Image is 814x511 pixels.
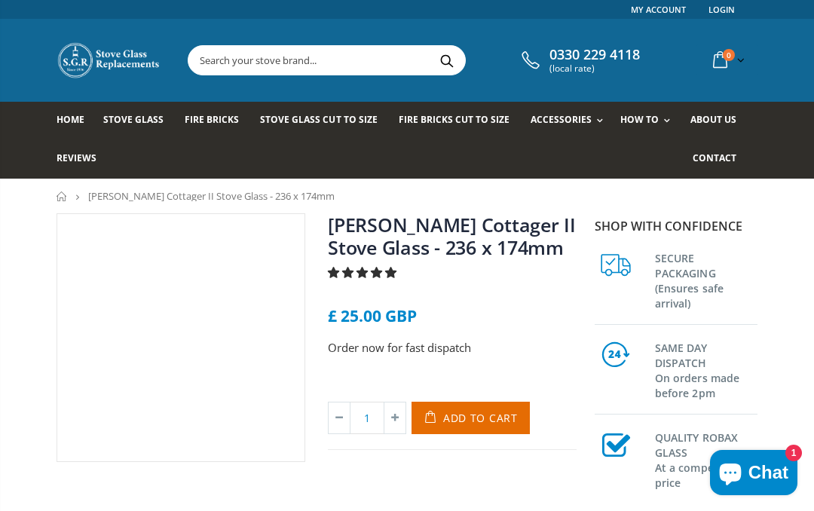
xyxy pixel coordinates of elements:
[705,450,802,499] inbox-online-store-chat: Shopify online store chat
[620,113,659,126] span: How To
[723,49,735,61] span: 0
[693,151,736,164] span: Contact
[328,265,399,280] span: 5.00 stars
[655,338,757,401] h3: SAME DAY DISPATCH On orders made before 2pm
[260,102,388,140] a: Stove Glass Cut To Size
[328,339,577,356] p: Order now for fast dispatch
[690,113,736,126] span: About us
[595,217,757,235] p: Shop with confidence
[88,189,335,203] span: [PERSON_NAME] Cottager II Stove Glass - 236 x 174mm
[693,140,748,179] a: Contact
[399,102,521,140] a: Fire Bricks Cut To Size
[655,427,757,491] h3: QUALITY ROBAX GLASS At a competitive price
[690,102,748,140] a: About us
[328,305,417,326] span: £ 25.00 GBP
[185,102,250,140] a: Fire Bricks
[57,113,84,126] span: Home
[57,41,162,79] img: Stove Glass Replacement
[57,140,108,179] a: Reviews
[399,113,510,126] span: Fire Bricks Cut To Size
[57,191,68,201] a: Home
[430,46,464,75] button: Search
[328,212,576,260] a: [PERSON_NAME] Cottager II Stove Glass - 236 x 174mm
[103,113,164,126] span: Stove Glass
[620,102,678,140] a: How To
[188,46,604,75] input: Search your stove brand...
[443,411,518,425] span: Add to Cart
[707,45,748,75] a: 0
[103,102,175,140] a: Stove Glass
[412,402,530,434] button: Add to Cart
[260,113,377,126] span: Stove Glass Cut To Size
[655,248,757,311] h3: SECURE PACKAGING (Ensures safe arrival)
[57,151,96,164] span: Reviews
[531,113,592,126] span: Accessories
[57,102,96,140] a: Home
[531,102,610,140] a: Accessories
[185,113,239,126] span: Fire Bricks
